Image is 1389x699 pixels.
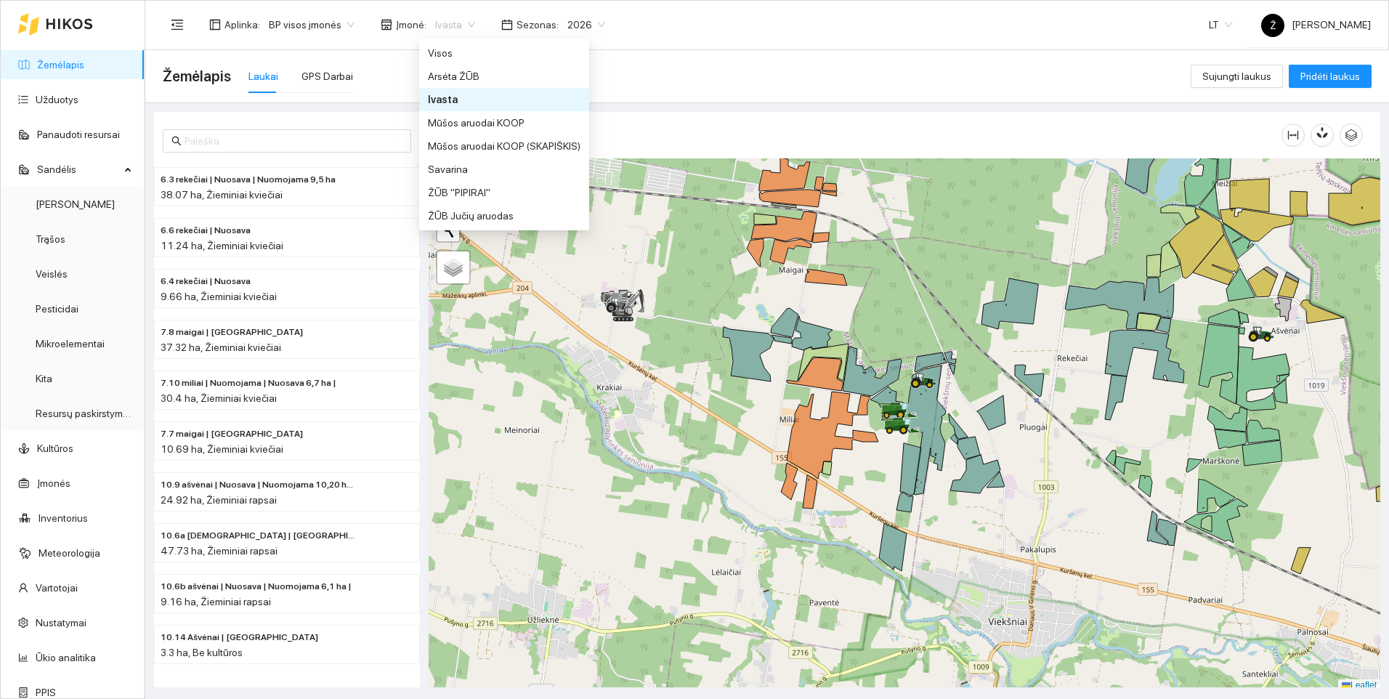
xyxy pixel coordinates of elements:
[1202,68,1271,84] span: Sujungti laukus
[1282,129,1304,141] span: column-width
[1261,19,1371,31] span: [PERSON_NAME]
[437,219,459,241] button: Initiate a new search
[209,19,221,31] span: layout
[1289,65,1372,88] button: Pridėti laukus
[381,19,392,31] span: shop
[428,45,580,61] div: Visos
[437,251,469,283] a: Layers
[37,129,120,140] a: Panaudoti resursai
[161,275,251,288] span: 6.4 rekečiai | Nuosava
[161,427,303,441] span: 7.7 maigai | Nuomojama
[171,18,184,31] span: menu-fold
[248,68,278,84] div: Laukai
[269,14,355,36] span: BP visos įmonės
[161,326,303,339] span: 7.8 maigai | Nuosava
[39,547,100,559] a: Meteorologija
[419,111,589,134] div: Mūšos aruodai KOOP
[1289,70,1372,82] a: Pridėti laukus
[161,240,283,251] span: 11.24 ha, Žieminiai kviečiai
[419,204,589,227] div: ŽŪB Jučių aruodas
[428,115,580,131] div: Mūšos aruodai KOOP
[163,65,231,88] span: Žemėlapis
[161,478,355,492] span: 10.9 ašvėnai | Nuosava | Nuomojama 10,20 ha |
[37,477,70,489] a: Įmonės
[419,41,589,65] div: Visos
[446,114,1281,155] div: Žemėlapis
[36,652,96,663] a: Ūkio analitika
[1300,68,1360,84] span: Pridėti laukus
[161,529,355,543] span: 10.6a ašvėnai | Nuomojama | Nuosava 6,0 ha |
[171,136,182,146] span: search
[36,303,78,315] a: Pesticidai
[428,138,580,154] div: Mūšos aruodai KOOP (SKAPIŠKIS)
[501,19,513,31] span: calendar
[428,92,580,108] div: Ivasta
[419,65,589,88] div: Arsėta ŽŪB
[37,59,84,70] a: Žemėlapis
[36,268,68,280] a: Veislės
[36,94,78,105] a: Užduotys
[517,17,559,33] span: Sezonas :
[567,14,605,36] span: 2026
[36,233,65,245] a: Trąšos
[435,14,475,36] span: Ivasta
[36,198,115,210] a: [PERSON_NAME]
[301,68,353,84] div: GPS Darbai
[161,392,277,404] span: 30.4 ha, Žieminiai kviečiai
[224,17,260,33] span: Aplinka :
[161,596,271,607] span: 9.16 ha, Žieminiai rapsai
[428,68,580,84] div: Arsėta ŽŪB
[161,494,277,506] span: 24.92 ha, Žieminiai rapsai
[396,17,426,33] span: Įmonė :
[428,161,580,177] div: Savarina
[161,545,278,557] span: 47.73 ha, Žieminiai rapsai
[161,224,251,238] span: 6.6 rekečiai | Nuosava
[163,10,192,39] button: menu-fold
[36,687,56,698] a: PPIS
[36,373,52,384] a: Kita
[161,173,336,187] span: 6.3 rekečiai | Nuosava | Nuomojama 9,5 ha
[1191,70,1283,82] a: Sujungti laukus
[419,88,589,111] div: Ivasta
[161,291,277,302] span: 9.66 ha, Žieminiai kviečiai
[36,338,105,349] a: Mikroelementai
[161,580,352,594] span: 10.6b ašvėnai | Nuosava | Nuomojama 6,1 ha |
[1209,14,1232,36] span: LT
[161,376,336,390] span: 7.10 miliai | Nuomojama | Nuosava 6,7 ha |
[36,582,78,594] a: Vartotojai
[185,133,402,149] input: Paieška
[1281,124,1305,147] button: column-width
[37,155,120,184] span: Sandėlis
[1270,14,1276,37] span: Ž
[419,158,589,181] div: Savarina
[428,208,580,224] div: ŽŪB Jučių aruodas
[36,617,86,629] a: Nustatymai
[37,443,73,454] a: Kultūros
[428,185,580,201] div: ŽŪB "PIPIRAI"
[419,181,589,204] div: ŽŪB "PIPIRAI"
[419,134,589,158] div: Mūšos aruodai KOOP (SKAPIŠKIS)
[36,408,134,419] a: Resursų paskirstymas
[161,631,318,645] span: 10.14 Ašvėnai | Nuosava
[161,189,283,201] span: 38.07 ha, Žieminiai kviečiai
[1342,680,1377,690] a: Leaflet
[39,512,88,524] a: Inventorius
[161,647,243,658] span: 3.3 ha, Be kultūros
[161,342,281,353] span: 37.32 ha, Žieminiai kviečiai
[161,443,283,455] span: 10.69 ha, Žieminiai kviečiai
[1191,65,1283,88] button: Sujungti laukus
